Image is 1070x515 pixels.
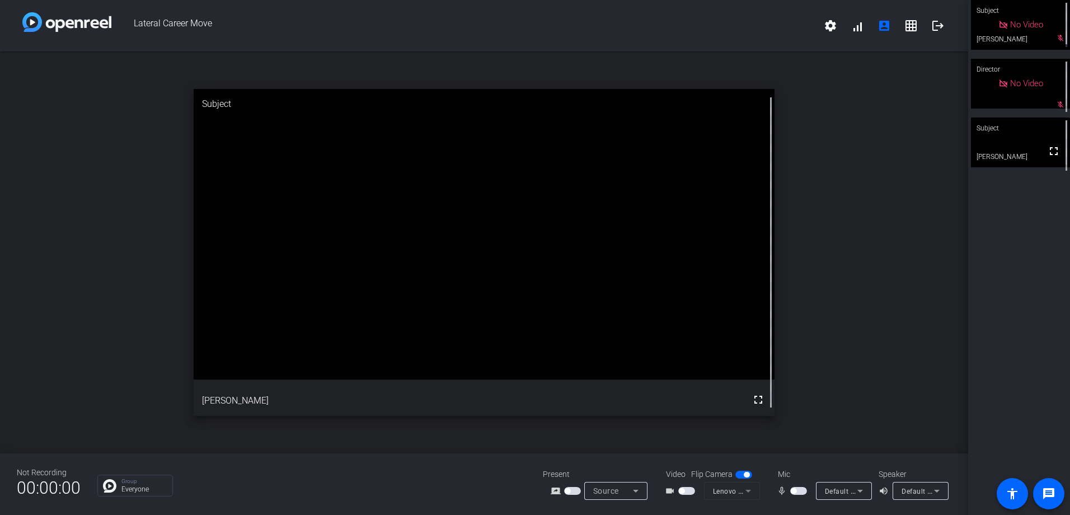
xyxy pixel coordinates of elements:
button: signal_cellular_alt [844,12,871,39]
img: white-gradient.svg [22,12,111,32]
p: Group [121,479,167,484]
div: Director [971,59,1070,80]
span: Flip Camera [691,469,733,480]
mat-icon: videocam_outline [665,484,678,498]
mat-icon: message [1042,487,1055,500]
div: Not Recording [17,467,81,479]
mat-icon: logout [931,19,945,32]
mat-icon: fullscreen [752,393,765,406]
span: No Video [1010,20,1043,30]
span: Source [593,486,619,495]
div: Subject [194,89,775,119]
p: Everyone [121,486,167,493]
div: Mic [767,469,879,480]
div: Present [543,469,655,480]
div: Speaker [879,469,946,480]
mat-icon: volume_up [879,484,892,498]
mat-icon: accessibility [1006,487,1019,500]
div: Subject [971,118,1070,139]
mat-icon: account_box [877,19,891,32]
mat-icon: mic_none [777,484,790,498]
img: Chat Icon [103,479,116,493]
span: Video [666,469,686,480]
span: Default - Microphone (Lenovo 510 Audio) [825,486,960,495]
span: 00:00:00 [17,474,81,502]
mat-icon: grid_on [904,19,918,32]
mat-icon: settings [824,19,837,32]
mat-icon: screen_share_outline [551,484,564,498]
span: Lateral Career Move [111,12,817,39]
mat-icon: fullscreen [1047,144,1060,158]
span: No Video [1010,78,1043,88]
